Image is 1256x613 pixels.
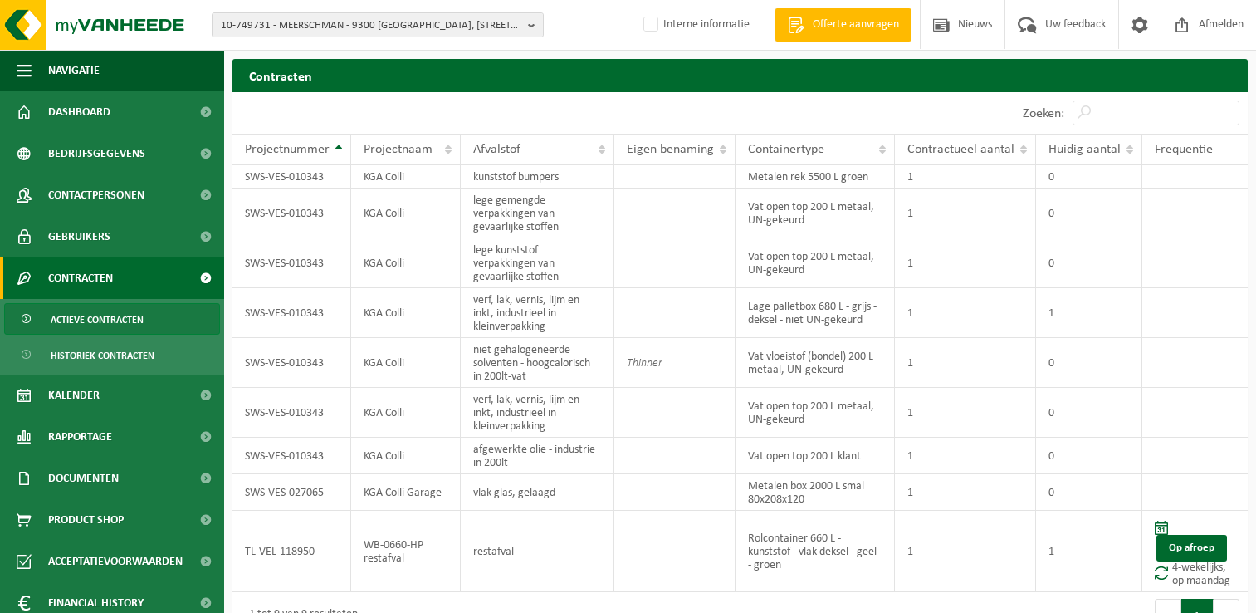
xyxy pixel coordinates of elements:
[1048,143,1121,156] span: Huidig aantal
[1156,535,1227,562] a: Op afroep
[351,165,461,189] td: KGA Colli
[48,91,110,133] span: Dashboard
[351,438,461,474] td: KGA Colli
[232,59,1248,91] h2: Contracten
[736,511,895,592] td: Rolcontainer 660 L - kunststof - vlak deksel - geel - groen
[51,340,154,371] span: Historiek contracten
[351,474,461,511] td: KGA Colli Garage
[351,511,461,592] td: WB-0660-HP restafval
[1036,238,1142,288] td: 0
[232,189,351,238] td: SWS-VES-010343
[461,288,614,338] td: verf, lak, vernis, lijm en inkt, industrieel in kleinverpakking
[736,238,895,288] td: Vat open top 200 L metaal, UN-gekeurd
[48,174,144,216] span: Contactpersonen
[895,165,1036,189] td: 1
[1036,438,1142,474] td: 0
[4,339,220,370] a: Historiek contracten
[232,165,351,189] td: SWS-VES-010343
[1036,388,1142,438] td: 0
[748,143,824,156] span: Containertype
[364,143,433,156] span: Projectnaam
[473,143,520,156] span: Afvalstof
[4,303,220,335] a: Actieve contracten
[1036,165,1142,189] td: 0
[48,458,119,499] span: Documenten
[1036,511,1142,592] td: 1
[232,288,351,338] td: SWS-VES-010343
[895,474,1036,511] td: 1
[212,12,544,37] button: 10-749731 - MEERSCHMAN - 9300 [GEOGRAPHIC_DATA], [STREET_ADDRESS]
[232,474,351,511] td: SWS-VES-027065
[48,50,100,91] span: Navigatie
[48,257,113,299] span: Contracten
[895,338,1036,388] td: 1
[461,238,614,288] td: lege kunststof verpakkingen van gevaarlijke stoffen
[627,357,662,370] i: Thinner
[627,143,714,156] span: Eigen benaming
[351,238,461,288] td: KGA Colli
[461,474,614,511] td: vlak glas, gelaagd
[736,288,895,338] td: Lage palletbox 680 L - grijs - deksel - niet UN-gekeurd
[232,438,351,474] td: SWS-VES-010343
[895,511,1036,592] td: 1
[51,304,144,336] span: Actieve contracten
[1023,107,1064,120] label: Zoeken:
[48,133,145,174] span: Bedrijfsgegevens
[351,388,461,438] td: KGA Colli
[736,338,895,388] td: Vat vloeistof (bondel) 200 L metaal, UN-gekeurd
[1036,338,1142,388] td: 0
[245,143,330,156] span: Projectnummer
[736,474,895,511] td: Metalen box 2000 L smal 80x208x120
[907,143,1014,156] span: Contractueel aantal
[351,338,461,388] td: KGA Colli
[895,288,1036,338] td: 1
[48,541,183,582] span: Acceptatievoorwaarden
[461,189,614,238] td: lege gemengde verpakkingen van gevaarlijke stoffen
[736,438,895,474] td: Vat open top 200 L klant
[736,189,895,238] td: Vat open top 200 L metaal, UN-gekeurd
[1036,189,1142,238] td: 0
[48,375,100,416] span: Kalender
[1036,288,1142,338] td: 1
[640,12,750,37] label: Interne informatie
[895,189,1036,238] td: 1
[351,288,461,338] td: KGA Colli
[895,438,1036,474] td: 1
[48,416,112,458] span: Rapportage
[1142,511,1248,592] td: 4-wekelijks, op maandag
[48,216,110,257] span: Gebruikers
[1036,474,1142,511] td: 0
[461,511,614,592] td: restafval
[895,388,1036,438] td: 1
[461,165,614,189] td: kunststof bumpers
[461,338,614,388] td: niet gehalogeneerde solventen - hoogcalorisch in 200lt-vat
[232,388,351,438] td: SWS-VES-010343
[1155,143,1213,156] span: Frequentie
[232,511,351,592] td: TL-VEL-118950
[48,499,124,541] span: Product Shop
[221,13,521,38] span: 10-749731 - MEERSCHMAN - 9300 [GEOGRAPHIC_DATA], [STREET_ADDRESS]
[895,238,1036,288] td: 1
[461,438,614,474] td: afgewerkte olie - industrie in 200lt
[736,165,895,189] td: Metalen rek 5500 L groen
[232,238,351,288] td: SWS-VES-010343
[461,388,614,438] td: verf, lak, vernis, lijm en inkt, industrieel in kleinverpakking
[351,189,461,238] td: KGA Colli
[775,8,911,42] a: Offerte aanvragen
[736,388,895,438] td: Vat open top 200 L metaal, UN-gekeurd
[232,338,351,388] td: SWS-VES-010343
[809,17,903,33] span: Offerte aanvragen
